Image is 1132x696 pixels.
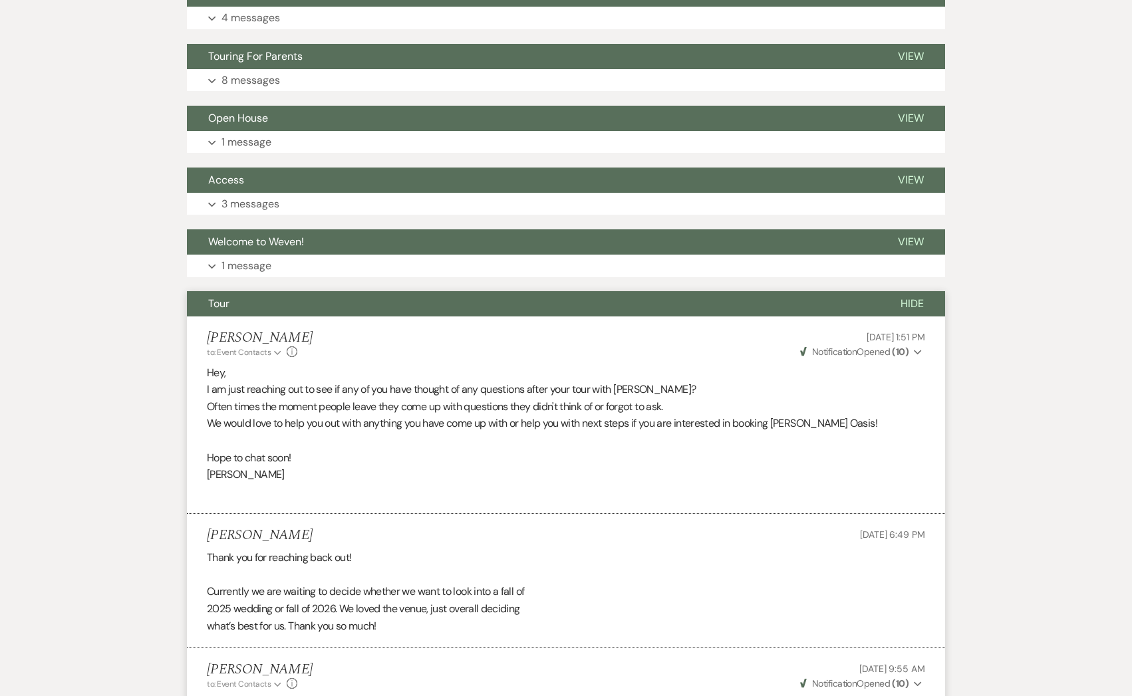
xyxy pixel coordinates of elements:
[187,255,945,277] button: 1 message
[187,229,877,255] button: Welcome to Weven!
[208,296,229,310] span: Tour
[221,72,280,89] p: 8 messages
[187,291,879,316] button: Tour
[898,173,924,187] span: View
[187,69,945,92] button: 8 messages
[812,346,857,358] span: Notification
[892,677,909,689] strong: ( 10 )
[208,111,268,125] span: Open House
[877,44,945,69] button: View
[207,346,283,358] button: to: Event Contacts
[812,677,857,689] span: Notification
[207,347,271,358] span: to: Event Contacts
[901,296,924,310] span: Hide
[221,257,271,275] p: 1 message
[207,679,271,689] span: to: Event Contacts
[187,106,877,131] button: Open House
[860,528,925,540] span: [DATE] 6:49 PM
[208,49,303,63] span: Touring For Parents
[877,229,945,255] button: View
[207,549,925,634] div: Thank you for reaching back out! Currently we are waiting to decide whether we want to look into ...
[207,661,313,678] h5: [PERSON_NAME]
[207,382,696,396] span: I am just reaching out to see if any of you have thought of any questions after your tour with [P...
[877,168,945,193] button: View
[798,345,925,359] button: NotificationOpened (10)
[207,366,225,380] span: Hey,
[207,467,285,481] span: [PERSON_NAME]
[877,106,945,131] button: View
[207,400,663,413] span: Often times the moment people leave they come up with questions they didn't think of or forgot to...
[867,331,925,343] span: [DATE] 1:51 PM
[859,663,925,675] span: [DATE] 9:55 AM
[187,168,877,193] button: Access
[207,678,283,690] button: to: Event Contacts
[187,193,945,215] button: 3 messages
[187,7,945,29] button: 4 messages
[898,49,924,63] span: View
[207,527,313,544] h5: [PERSON_NAME]
[892,346,909,358] strong: ( 10 )
[879,291,945,316] button: Hide
[798,677,925,691] button: NotificationOpened (10)
[208,235,304,249] span: Welcome to Weven!
[898,235,924,249] span: View
[207,330,313,346] h5: [PERSON_NAME]
[221,195,279,213] p: 3 messages
[221,9,280,27] p: 4 messages
[208,173,244,187] span: Access
[800,346,909,358] span: Opened
[221,134,271,151] p: 1 message
[898,111,924,125] span: View
[187,131,945,154] button: 1 message
[207,416,877,430] span: We would love to help you out with anything you have come up with or help you with next steps if ...
[187,44,877,69] button: Touring For Parents
[207,451,291,465] span: Hope to chat soon!
[800,677,909,689] span: Opened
